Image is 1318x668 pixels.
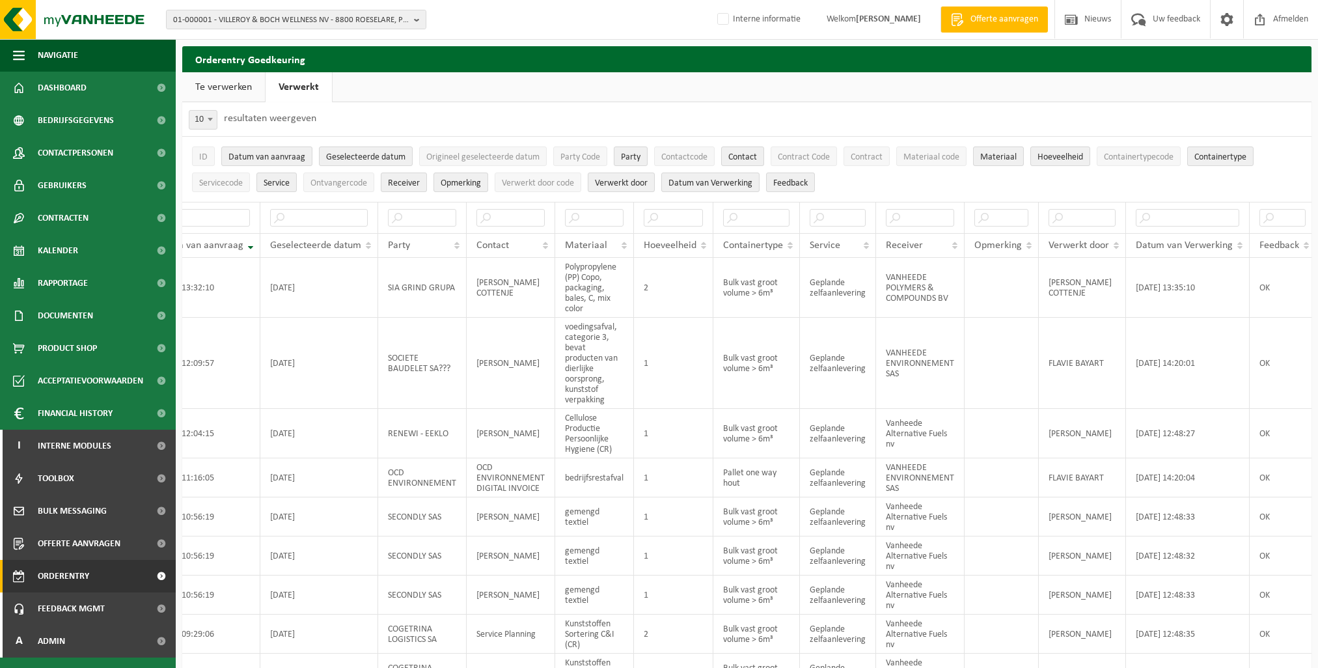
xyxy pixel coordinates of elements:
[1250,536,1315,576] td: OK
[303,173,374,192] button: OntvangercodeOntvangercode: Activate to sort
[800,258,876,318] td: Geplande zelfaanlevering
[38,560,147,592] span: Orderentry Goedkeuring
[634,576,713,615] td: 1
[38,365,143,397] span: Acceptatievoorwaarden
[260,536,378,576] td: [DATE]
[467,497,555,536] td: [PERSON_NAME]
[441,178,481,188] span: Opmerking
[713,409,800,458] td: Bulk vast groot volume > 6m³
[467,576,555,615] td: [PERSON_NAME]
[1250,258,1315,318] td: OK
[419,146,547,166] button: Origineel geselecteerde datumOrigineel geselecteerde datum: Activate to sort
[38,462,74,495] span: Toolbox
[378,576,467,615] td: SECONDLY SAS
[713,615,800,654] td: Bulk vast groot volume > 6m³
[224,113,316,124] label: resultaten weergeven
[310,178,367,188] span: Ontvangercode
[1030,146,1090,166] button: HoeveelheidHoeveelheid: Activate to sort
[145,536,260,576] td: [DATE] 10:56:19
[973,146,1024,166] button: MateriaalMateriaal: Activate to sort
[38,299,93,332] span: Documenten
[467,409,555,458] td: [PERSON_NAME]
[182,46,1311,72] h2: Orderentry Goedkeuring
[228,152,305,162] span: Datum van aanvraag
[778,152,830,162] span: Contract Code
[728,152,757,162] span: Contact
[555,615,634,654] td: Kunststoffen Sortering C&I (CR)
[38,202,89,234] span: Contracten
[553,146,607,166] button: Party CodeParty Code: Activate to sort
[166,10,426,29] button: 01-000001 - VILLEROY & BOCH WELLNESS NV - 8800 ROESELARE, POPULIERSTRAAT 1
[38,169,87,202] span: Gebruikers
[771,146,837,166] button: Contract CodeContract Code: Activate to sort
[378,258,467,318] td: SIA GRIND GRUPA
[1250,318,1315,409] td: OK
[378,536,467,576] td: SECONDLY SAS
[145,497,260,536] td: [DATE] 10:56:19
[715,10,801,29] label: Interne informatie
[256,173,297,192] button: ServiceService: Activate to sort
[555,258,634,318] td: Polypropylene (PP) Copo, packaging, bales, C, mix color
[38,332,97,365] span: Product Shop
[378,409,467,458] td: RENEWI - EEKLO
[433,173,488,192] button: OpmerkingOpmerking: Activate to sort
[173,10,409,30] span: 01-000001 - VILLEROY & BOCH WELLNESS NV - 8800 ROESELARE, POPULIERSTRAAT 1
[800,536,876,576] td: Geplande zelfaanlevering
[634,615,713,654] td: 2
[38,234,78,267] span: Kalender
[260,458,378,497] td: [DATE]
[221,146,312,166] button: Datum van aanvraagDatum van aanvraag: Activate to remove sorting
[192,146,215,166] button: IDID: Activate to sort
[723,240,783,251] span: Containertype
[476,240,509,251] span: Contact
[38,137,113,169] span: Contactpersonen
[189,110,217,130] span: 10
[800,497,876,536] td: Geplande zelfaanlevering
[467,318,555,409] td: [PERSON_NAME]
[1187,146,1254,166] button: ContainertypeContainertype: Activate to sort
[800,409,876,458] td: Geplande zelfaanlevering
[38,592,105,625] span: Feedback MGMT
[145,258,260,318] td: [DATE] 13:32:10
[1126,615,1250,654] td: [DATE] 12:48:35
[634,318,713,409] td: 1
[260,258,378,318] td: [DATE]
[896,146,967,166] button: Materiaal codeMateriaal code: Activate to sort
[266,72,332,102] a: Verwerkt
[38,39,78,72] span: Navigatie
[721,146,764,166] button: ContactContact: Activate to sort
[1039,409,1126,458] td: [PERSON_NAME]
[378,318,467,409] td: SOCIETE BAUDELET SA???
[1194,152,1246,162] span: Containertype
[38,495,107,527] span: Bulk Messaging
[614,146,648,166] button: PartyParty: Activate to sort
[270,240,361,251] span: Geselecteerde datum
[565,240,607,251] span: Materiaal
[1039,458,1126,497] td: FLAVIE BAYART
[876,409,965,458] td: Vanheede Alternative Fuels nv
[38,104,114,137] span: Bedrijfsgegevens
[634,458,713,497] td: 1
[876,615,965,654] td: Vanheede Alternative Fuels nv
[800,318,876,409] td: Geplande zelfaanlevering
[634,258,713,318] td: 2
[713,576,800,615] td: Bulk vast groot volume > 6m³
[38,267,88,299] span: Rapportage
[388,178,420,188] span: Receiver
[560,152,600,162] span: Party Code
[555,409,634,458] td: Cellulose Productie Persoonlijke Hygiene (CR)
[1259,240,1299,251] span: Feedback
[467,258,555,318] td: [PERSON_NAME] COTTENJE
[654,146,715,166] button: ContactcodeContactcode: Activate to sort
[1136,240,1233,251] span: Datum van Verwerking
[555,576,634,615] td: gemengd textiel
[634,497,713,536] td: 1
[1039,576,1126,615] td: [PERSON_NAME]
[1039,536,1126,576] td: [PERSON_NAME]
[378,458,467,497] td: OCD ENVIRONNEMENT
[634,536,713,576] td: 1
[378,497,467,536] td: SECONDLY SAS
[876,318,965,409] td: VANHEEDE ENVIRONNEMENT SAS
[903,152,959,162] span: Materiaal code
[980,152,1017,162] span: Materiaal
